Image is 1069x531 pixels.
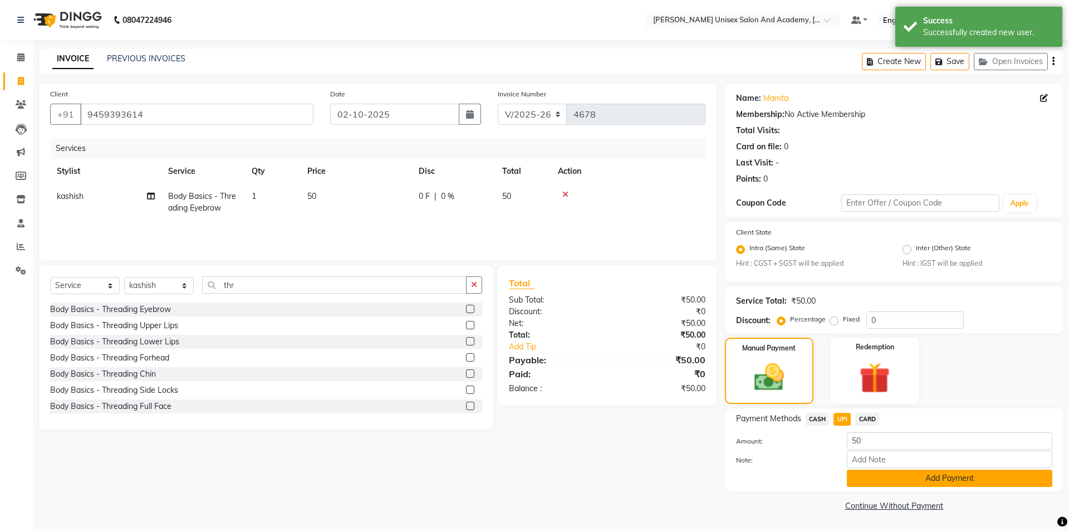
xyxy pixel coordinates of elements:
[168,191,236,213] span: Body Basics - Threading Eyebrow
[551,159,705,184] th: Action
[847,451,1052,468] input: Add Note
[806,413,830,426] span: CASH
[625,341,713,353] div: ₹0
[607,306,713,318] div: ₹0
[509,277,534,289] span: Total
[496,159,551,184] th: Total
[498,89,546,99] label: Invoice Number
[784,141,788,153] div: 0
[501,329,607,341] div: Total:
[50,104,81,125] button: +91
[923,27,1054,38] div: Successfully created new user.
[50,368,156,380] div: Body Basics - Threading Chin
[855,413,879,426] span: CARD
[161,159,245,184] th: Service
[50,89,68,99] label: Client
[736,173,761,185] div: Points:
[1004,195,1036,212] button: Apply
[50,336,179,348] div: Body Basics - Threading Lower Lips
[502,191,511,201] span: 50
[501,306,607,318] div: Discount:
[843,314,860,324] label: Fixed
[850,359,900,397] img: _gift.svg
[923,15,1054,27] div: Success
[50,352,169,364] div: Body Basics - Threading Forhead
[441,191,454,202] span: 0 %
[501,367,607,381] div: Paid:
[607,353,713,367] div: ₹50.00
[736,92,761,104] div: Name:
[790,314,826,324] label: Percentage
[736,109,1052,120] div: No Active Membership
[607,318,713,329] div: ₹50.00
[745,360,793,394] img: _cash.svg
[501,294,607,306] div: Sub Total:
[501,353,607,367] div: Payable:
[50,320,178,332] div: Body Basics - Threading Upper Lips
[412,159,496,184] th: Disc
[301,159,412,184] th: Price
[736,259,886,269] small: Hint : CGST + SGST will be applied
[776,157,779,169] div: -
[974,53,1048,70] button: Open Invoices
[847,432,1052,450] input: Amount
[28,4,105,36] img: logo
[50,159,161,184] th: Stylist
[51,138,714,159] div: Services
[52,49,94,69] a: INVOICE
[50,384,178,396] div: Body Basics - Threading Side Locks
[607,294,713,306] div: ₹50.00
[50,401,171,412] div: Body Basics - Threading Full Face
[862,53,926,70] button: Create New
[419,191,430,202] span: 0 F
[728,436,838,446] label: Amount:
[501,383,607,394] div: Balance :
[501,318,607,329] div: Net:
[833,413,851,426] span: UPI
[307,191,316,201] span: 50
[736,109,784,120] div: Membership:
[736,141,782,153] div: Card on file:
[736,197,841,209] div: Coupon Code
[736,413,801,425] span: Payment Methods
[791,295,816,307] div: ₹50.00
[330,89,345,99] label: Date
[856,342,894,352] label: Redemption
[916,243,971,256] label: Inter (Other) State
[930,53,969,70] button: Save
[736,227,772,237] label: Client State
[107,53,185,64] a: PREVIOUS INVOICES
[736,295,787,307] div: Service Total:
[202,276,467,294] input: Search or Scan
[245,159,301,184] th: Qty
[742,343,796,353] label: Manual Payment
[252,191,256,201] span: 1
[763,173,768,185] div: 0
[80,104,313,125] input: Search by Name/Mobile/Email/Code
[607,329,713,341] div: ₹50.00
[50,304,171,315] div: Body Basics - Threading Eyebrow
[749,243,805,256] label: Intra (Same) State
[903,259,1052,269] small: Hint : IGST will be applied
[736,157,773,169] div: Last Visit:
[736,125,780,137] div: Total Visits:
[847,470,1052,487] button: Add Payment
[122,4,171,36] b: 08047224946
[727,500,1061,512] a: Continue Without Payment
[736,315,771,327] div: Discount:
[57,191,84,201] span: kashish
[607,367,713,381] div: ₹0
[763,92,788,104] a: Mamta
[501,341,625,353] a: Add Tip
[728,455,838,465] label: Note:
[607,383,713,394] div: ₹50.00
[841,194,999,212] input: Enter Offer / Coupon Code
[434,191,437,202] span: |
